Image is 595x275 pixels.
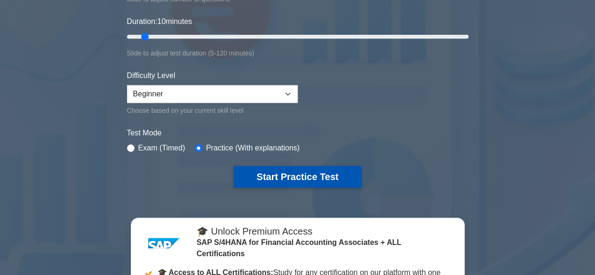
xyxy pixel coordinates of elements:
[138,142,185,154] label: Exam (Timed)
[234,166,361,188] button: Start Practice Test
[127,47,468,59] div: Slide to adjust test duration (5-120 minutes)
[127,16,192,27] label: Duration: minutes
[127,70,175,81] label: Difficulty Level
[157,17,166,25] span: 10
[127,127,468,139] label: Test Mode
[127,105,298,116] div: Choose based on your current skill level
[206,142,300,154] label: Practice (With explanations)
